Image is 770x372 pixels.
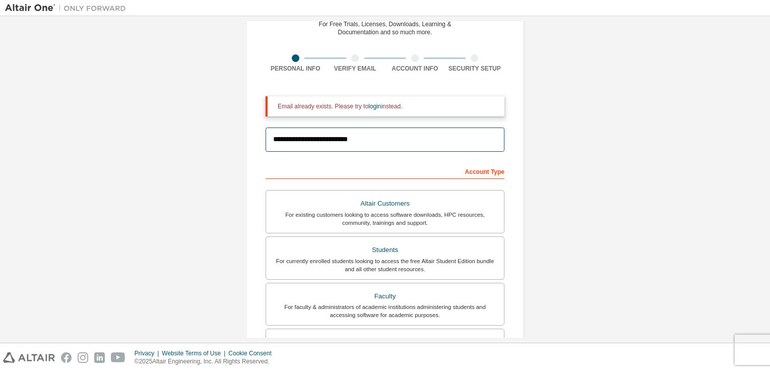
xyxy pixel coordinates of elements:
img: altair_logo.svg [3,352,55,363]
img: linkedin.svg [94,352,105,363]
div: For existing customers looking to access software downloads, HPC resources, community, trainings ... [272,211,498,227]
div: Everyone else [272,335,498,349]
div: Email already exists. Please try to instead. [278,102,496,110]
p: © 2025 Altair Engineering, Inc. All Rights Reserved. [135,357,278,366]
div: For faculty & administrators of academic institutions administering students and accessing softwa... [272,303,498,319]
div: Privacy [135,349,162,357]
img: facebook.svg [61,352,72,363]
img: instagram.svg [78,352,88,363]
div: Account Info [385,65,445,73]
div: Website Terms of Use [162,349,228,357]
div: Account Type [266,163,504,179]
div: For currently enrolled students looking to access the free Altair Student Edition bundle and all ... [272,257,498,273]
a: login [368,103,381,110]
div: Security Setup [445,65,505,73]
img: Altair One [5,3,131,13]
div: Faculty [272,289,498,303]
img: youtube.svg [111,352,125,363]
div: Verify Email [326,65,386,73]
div: Personal Info [266,65,326,73]
div: Cookie Consent [228,349,277,357]
div: Altair Customers [272,197,498,211]
div: For Free Trials, Licenses, Downloads, Learning & Documentation and so much more. [319,20,452,36]
div: Students [272,243,498,257]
